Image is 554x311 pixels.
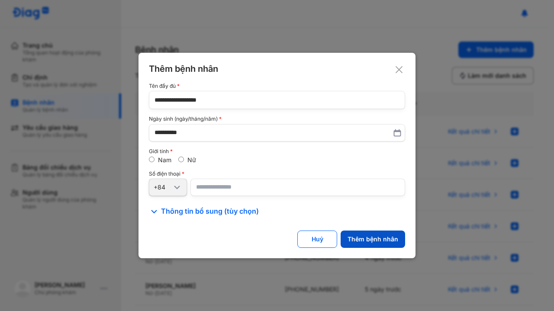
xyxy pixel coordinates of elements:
[341,231,405,248] button: Thêm bệnh nhân
[297,231,337,248] button: Huỷ
[154,183,172,191] div: +84
[348,235,398,243] div: Thêm bệnh nhân
[149,148,405,154] div: Giới tính
[149,171,405,177] div: Số điện thoại
[149,63,405,74] div: Thêm bệnh nhân
[149,83,405,89] div: Tên đầy đủ
[149,116,405,122] div: Ngày sinh (ngày/tháng/năm)
[158,156,171,164] label: Nam
[187,156,196,164] label: Nữ
[161,206,259,217] span: Thông tin bổ sung (tùy chọn)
